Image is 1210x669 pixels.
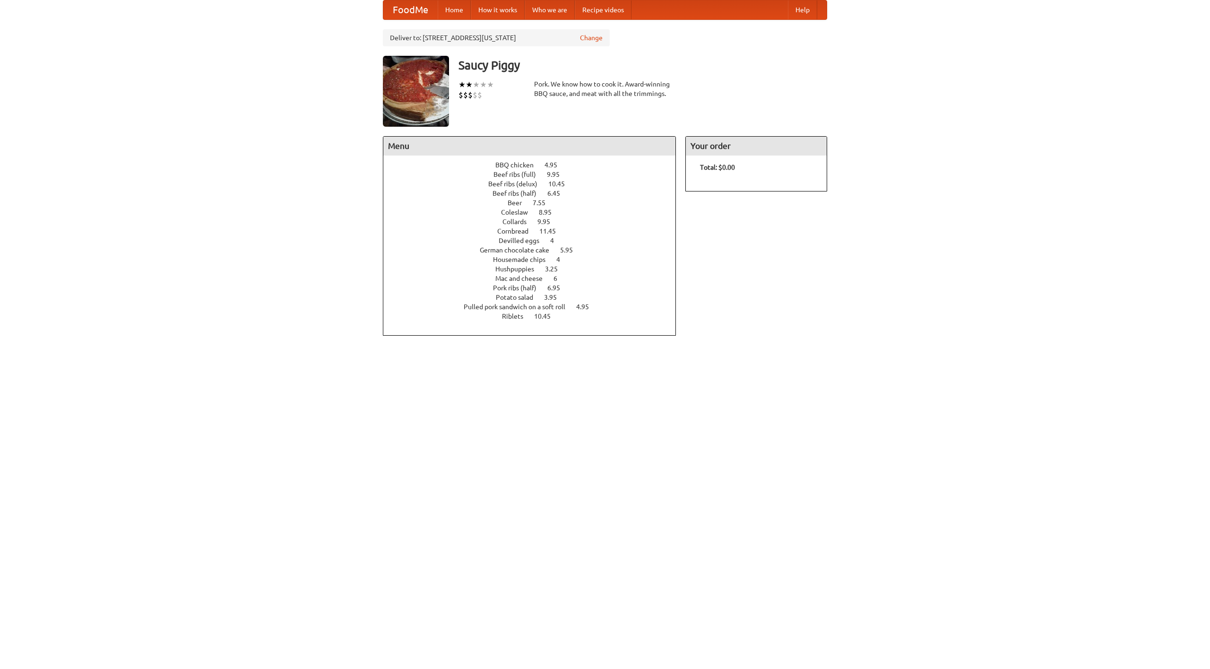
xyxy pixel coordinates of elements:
a: How it works [471,0,525,19]
a: Riblets 10.45 [502,313,568,320]
h4: Your order [686,137,827,156]
a: Devilled eggs 4 [499,237,571,244]
span: Collards [502,218,536,226]
span: 10.45 [548,180,574,188]
span: Devilled eggs [499,237,549,244]
span: 4.95 [544,161,567,169]
a: Home [438,0,471,19]
div: Pork. We know how to cook it. Award-winning BBQ sauce, and meat with all the trimmings. [534,79,676,98]
h4: Menu [383,137,675,156]
a: Who we are [525,0,575,19]
span: 4 [550,237,563,244]
li: $ [477,90,482,100]
li: ★ [466,79,473,90]
span: Coleslaw [501,209,537,216]
span: Potato salad [496,294,543,301]
span: 7.55 [533,199,555,207]
span: 5.95 [560,246,582,254]
a: Beef ribs (full) 9.95 [493,171,577,178]
li: $ [468,90,473,100]
a: BBQ chicken 4.95 [495,161,575,169]
a: German chocolate cake 5.95 [480,246,590,254]
span: Housemade chips [493,256,555,263]
li: ★ [487,79,494,90]
span: 4.95 [576,303,598,311]
span: Mac and cheese [495,275,552,282]
span: 6.95 [547,284,570,292]
a: Beef ribs (delux) 10.45 [488,180,582,188]
span: 11.45 [539,227,565,235]
span: Beef ribs (full) [493,171,545,178]
li: ★ [458,79,466,90]
span: Hushpuppies [495,265,544,273]
a: Change [580,33,603,43]
a: Recipe videos [575,0,631,19]
a: Pulled pork sandwich on a soft roll 4.95 [464,303,606,311]
span: Beer [508,199,531,207]
span: Beef ribs (half) [493,190,546,197]
span: Cornbread [497,227,538,235]
a: FoodMe [383,0,438,19]
a: Beer 7.55 [508,199,563,207]
span: BBQ chicken [495,161,543,169]
span: Riblets [502,313,533,320]
div: Deliver to: [STREET_ADDRESS][US_STATE] [383,29,610,46]
li: $ [473,90,477,100]
li: ★ [473,79,480,90]
a: Potato salad 3.95 [496,294,574,301]
span: German chocolate cake [480,246,559,254]
a: Mac and cheese 6 [495,275,575,282]
a: Pork ribs (half) 6.95 [493,284,578,292]
li: $ [458,90,463,100]
li: ★ [480,79,487,90]
a: Help [788,0,817,19]
span: Pork ribs (half) [493,284,546,292]
span: 9.95 [547,171,569,178]
span: 4 [556,256,570,263]
a: Hushpuppies 3.25 [495,265,575,273]
span: 9.95 [537,218,560,226]
a: Housemade chips 4 [493,256,578,263]
span: 10.45 [534,313,560,320]
a: Cornbread 11.45 [497,227,573,235]
span: 3.25 [545,265,567,273]
h3: Saucy Piggy [458,56,827,75]
span: 6.45 [547,190,570,197]
li: $ [463,90,468,100]
a: Beef ribs (half) 6.45 [493,190,578,197]
a: Collards 9.95 [502,218,568,226]
span: 8.95 [539,209,561,216]
b: Total: $0.00 [700,164,735,171]
a: Coleslaw 8.95 [501,209,569,216]
span: 3.95 [544,294,566,301]
img: angular.jpg [383,56,449,127]
span: Pulled pork sandwich on a soft roll [464,303,575,311]
span: 6 [553,275,567,282]
span: Beef ribs (delux) [488,180,547,188]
